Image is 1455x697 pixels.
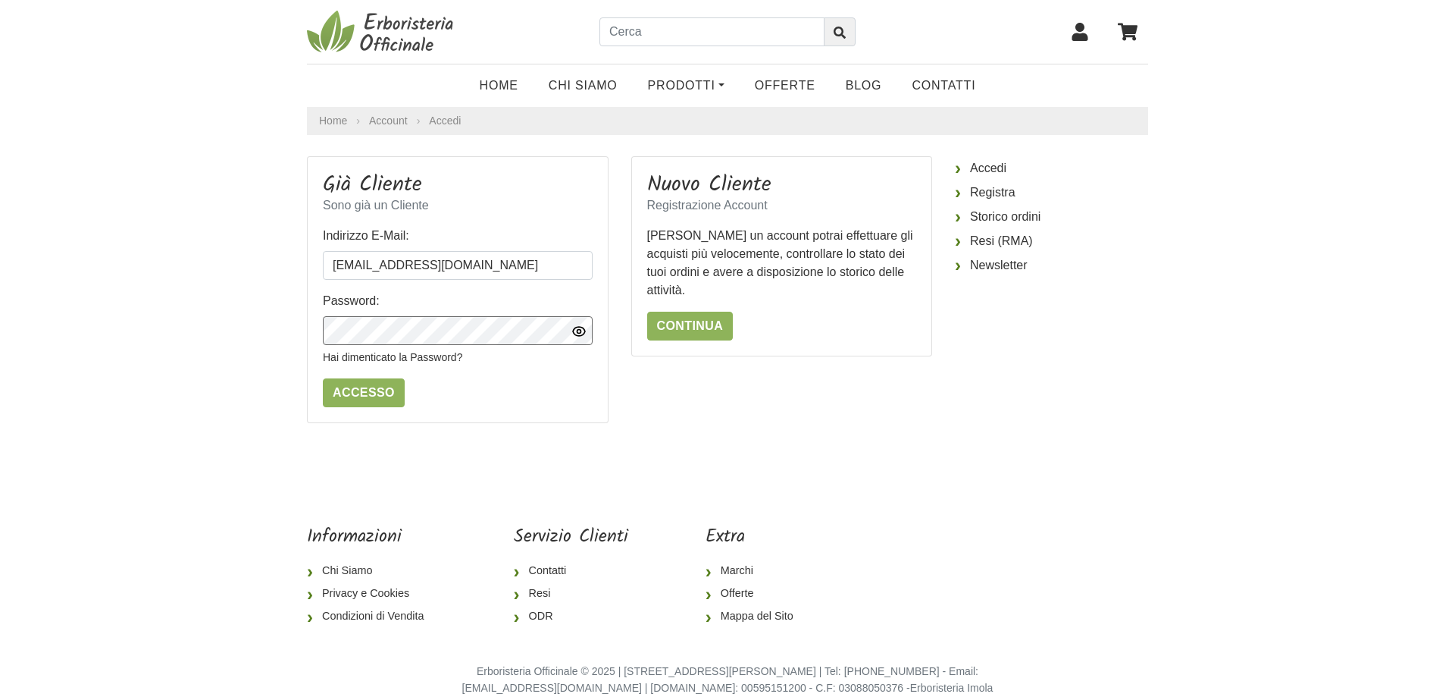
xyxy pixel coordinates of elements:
[883,526,1148,579] iframe: fb:page Facebook Social Plugin
[323,227,409,245] label: Indirizzo E-Mail:
[319,113,347,129] a: Home
[323,351,462,363] a: Hai dimenticato la Password?
[307,582,436,605] a: Privacy e Cookies
[465,71,533,101] a: Home
[955,205,1148,229] a: Storico ordini
[647,172,917,198] h3: Nuovo Cliente
[307,605,436,628] a: Condizioni di Vendita
[706,605,806,628] a: Mappa del Sito
[323,172,593,198] h3: Già Cliente
[896,71,990,101] a: Contatti
[740,71,831,101] a: OFFERTE
[706,582,806,605] a: Offerte
[307,107,1148,135] nav: breadcrumb
[647,312,734,341] a: Continua
[323,196,593,215] p: Sono già un Cliente
[307,560,436,582] a: Chi Siamo
[307,526,436,548] h5: Informazioni
[633,71,740,101] a: Prodotti
[955,156,1148,181] a: Accedi
[514,605,628,628] a: ODR
[307,9,458,55] img: Erboristeria Officinale
[910,682,993,694] a: Erboristeria Imola
[514,526,628,548] h5: Servizio Clienti
[706,526,806,548] h5: Extra
[514,560,628,582] a: Contatti
[599,17,824,46] input: Cerca
[323,251,593,280] input: Indirizzo E-Mail:
[533,71,633,101] a: Chi Siamo
[831,71,897,101] a: Blog
[955,181,1148,205] a: Registra
[955,253,1148,278] a: Newsletter
[369,113,408,129] a: Account
[647,227,917,300] p: [PERSON_NAME] un account potrai effettuare gli acquisti più velocemente, controllare lo stato dei...
[323,292,380,310] label: Password:
[429,115,461,127] a: Accedi
[955,229,1148,253] a: Resi (RMA)
[462,665,993,694] small: Erboristeria Officinale © 2025 | [STREET_ADDRESS][PERSON_NAME] | Tel: [PHONE_NUMBER] - Email: [EM...
[323,378,405,407] input: Accesso
[647,196,917,215] p: Registrazione Account
[706,560,806,582] a: Marchi
[514,582,628,605] a: Resi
